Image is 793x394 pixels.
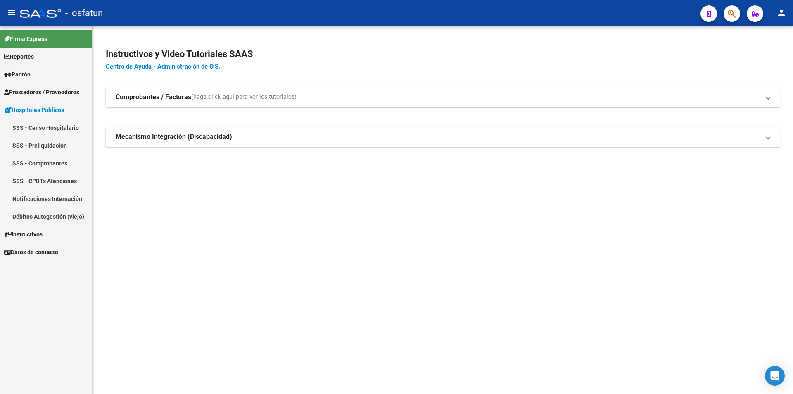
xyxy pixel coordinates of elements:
span: - osfatun [65,4,103,22]
span: Instructivos [4,230,43,239]
mat-expansion-panel-header: Comprobantes / Facturas(haga click aquí para ver los tutoriales) [106,87,780,107]
mat-icon: menu [7,8,17,18]
span: Padrón [4,70,31,79]
span: Hospitales Públicos [4,105,64,115]
mat-icon: person [776,8,786,18]
span: Prestadores / Proveedores [4,88,79,97]
span: Datos de contacto [4,248,58,257]
strong: Comprobantes / Facturas [116,93,191,102]
span: Reportes [4,52,34,61]
strong: Mecanismo Integración (Discapacidad) [116,132,232,141]
span: Firma Express [4,34,47,43]
h2: Instructivos y Video Tutoriales SAAS [106,46,780,62]
mat-expansion-panel-header: Mecanismo Integración (Discapacidad) [106,127,780,147]
span: (haga click aquí para ver los tutoriales) [191,93,297,102]
div: Open Intercom Messenger [765,366,785,386]
a: Centro de Ayuda - Administración de O.S. [106,63,220,70]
